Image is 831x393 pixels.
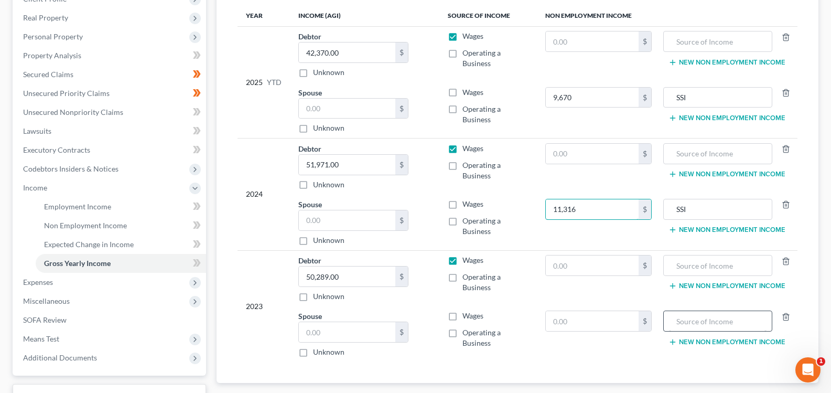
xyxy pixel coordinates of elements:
[462,216,501,236] span: Operating a Business
[36,216,206,235] a: Non Employment Income
[462,256,483,264] span: Wages
[668,58,785,67] button: New Non Employment Income
[15,311,206,330] a: SOFA Review
[23,70,73,79] span: Secured Claims
[537,5,797,26] th: Non Employment Income
[15,46,206,65] a: Property Analysis
[639,311,651,331] div: $
[395,155,408,175] div: $
[23,278,53,286] span: Expenses
[462,199,483,208] span: Wages
[23,145,90,154] span: Executory Contracts
[795,357,821,383] iframe: Intercom live chat
[36,197,206,216] a: Employment Income
[246,31,282,133] div: 2025
[313,123,344,133] label: Unknown
[462,272,501,292] span: Operating a Business
[23,164,118,173] span: Codebtors Insiders & Notices
[462,311,483,320] span: Wages
[44,221,127,230] span: Non Employment Income
[298,31,321,42] label: Debtor
[669,199,767,219] input: Source of Income
[546,311,639,331] input: 0.00
[462,144,483,153] span: Wages
[639,31,651,51] div: $
[462,88,483,97] span: Wages
[439,5,537,26] th: Source of Income
[546,256,639,275] input: 0.00
[668,282,785,290] button: New Non Employment Income
[23,13,68,22] span: Real Property
[313,347,344,357] label: Unknown
[668,226,785,234] button: New Non Employment Income
[23,183,47,192] span: Income
[668,338,785,346] button: New Non Employment Income
[395,267,408,286] div: $
[15,84,206,103] a: Unsecured Priority Claims
[462,161,501,180] span: Operating a Business
[44,240,134,249] span: Expected Change in Income
[36,235,206,254] a: Expected Change in Income
[395,99,408,119] div: $
[546,88,639,108] input: 0.00
[546,31,639,51] input: 0.00
[313,291,344,302] label: Unknown
[546,144,639,164] input: 0.00
[15,141,206,160] a: Executory Contracts
[313,67,344,78] label: Unknown
[313,179,344,190] label: Unknown
[238,5,290,26] th: Year
[639,199,651,219] div: $
[299,99,395,119] input: 0.00
[246,255,282,357] div: 2023
[462,48,501,68] span: Operating a Business
[668,170,785,178] button: New Non Employment Income
[462,328,501,347] span: Operating a Business
[546,199,639,219] input: 0.00
[668,114,785,122] button: New Non Employment Income
[15,103,206,122] a: Unsecured Nonpriority Claims
[23,32,83,41] span: Personal Property
[639,88,651,108] div: $
[313,235,344,246] label: Unknown
[298,199,322,210] label: Spouse
[669,31,767,51] input: Source of Income
[23,51,81,60] span: Property Analysis
[15,122,206,141] a: Lawsuits
[395,322,408,342] div: $
[23,126,51,135] span: Lawsuits
[23,108,123,116] span: Unsecured Nonpriority Claims
[817,357,825,366] span: 1
[462,104,501,124] span: Operating a Business
[395,43,408,62] div: $
[669,256,767,275] input: Source of Income
[23,315,67,324] span: SOFA Review
[299,322,395,342] input: 0.00
[23,353,97,362] span: Additional Documents
[299,43,395,62] input: 0.00
[669,144,767,164] input: Source of Income
[23,296,70,305] span: Miscellaneous
[44,202,111,211] span: Employment Income
[298,311,322,322] label: Spouse
[23,334,59,343] span: Means Test
[23,89,110,98] span: Unsecured Priority Claims
[299,210,395,230] input: 0.00
[44,259,111,268] span: Gross Yearly Income
[299,155,395,175] input: 0.00
[36,254,206,273] a: Gross Yearly Income
[669,311,767,331] input: Source of Income
[462,31,483,40] span: Wages
[299,267,395,286] input: 0.00
[395,210,408,230] div: $
[298,255,321,266] label: Debtor
[267,77,282,88] span: YTD
[298,87,322,98] label: Spouse
[639,256,651,275] div: $
[15,65,206,84] a: Secured Claims
[290,5,439,26] th: Income (AGI)
[246,143,282,246] div: 2024
[639,144,651,164] div: $
[298,143,321,154] label: Debtor
[669,88,767,108] input: Source of Income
